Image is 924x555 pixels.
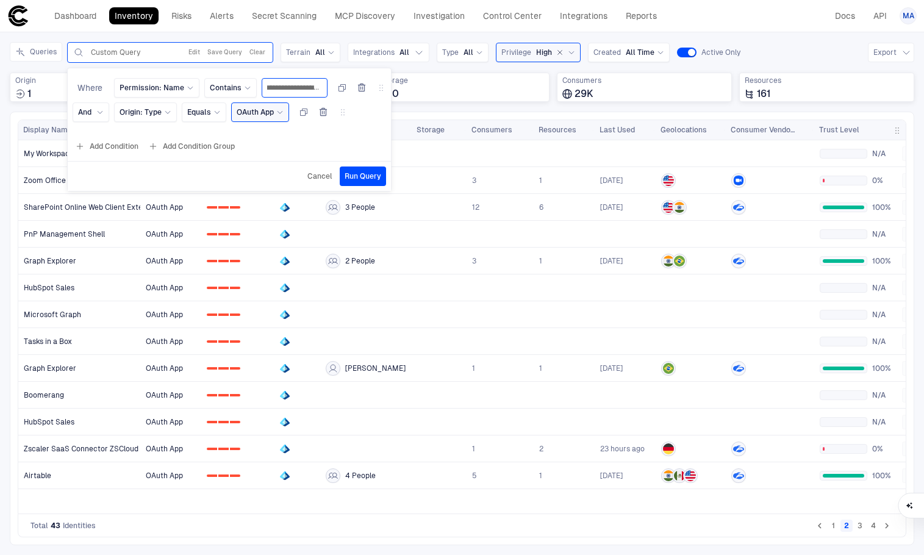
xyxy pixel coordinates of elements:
[539,444,543,454] span: 2
[146,471,183,481] span: OAuth App
[207,340,217,343] div: 0
[442,48,459,57] span: Type
[467,168,533,193] a: 3
[345,256,375,266] span: 2 People
[146,283,183,293] span: OAuth App
[663,256,674,267] img: IN
[230,394,240,396] div: 2
[600,256,623,266] span: [DATE]
[24,256,76,266] span: Graph Explorer
[575,88,593,100] span: 29K
[656,436,725,461] a: DE
[745,76,909,85] span: Resources
[733,363,744,374] div: Zscaler
[305,167,335,186] button: Cancel
[202,302,274,327] a: 012
[868,7,892,24] a: API
[539,363,542,373] span: 1
[246,7,322,24] a: Secret Scanning
[146,337,183,346] span: OAuth App
[815,329,896,354] a: N/A
[539,256,542,266] span: 1
[815,221,896,246] a: N/A
[207,287,217,289] div: 0
[202,329,274,354] a: 012
[600,471,623,481] span: [DATE]
[321,195,411,220] a: 3 People
[539,125,576,135] span: Resources
[534,356,594,381] a: 1
[24,363,76,373] span: Graph Explorer
[872,256,891,266] span: 100%
[19,329,140,354] a: Tasks in a Box
[30,521,48,531] span: Total
[757,88,770,100] span: 161
[656,195,725,220] a: USIN
[815,141,896,166] a: N/A
[534,195,594,220] a: 6
[348,43,429,62] button: IntegrationsAll
[315,48,325,57] span: All
[202,275,274,300] a: 012
[286,48,310,57] span: Terrain
[141,463,201,488] a: OAuth App
[321,248,411,273] a: 2 People
[202,195,274,220] a: 012
[600,363,623,373] span: [DATE]
[661,125,707,135] span: Geolocations
[15,76,179,85] span: Origin
[374,73,550,102] div: Total storage locations where identities are stored
[24,283,74,293] span: HubSpot Sales
[380,76,544,85] span: Storage
[534,168,594,193] a: 1
[467,436,533,461] a: 1
[141,302,201,327] a: OAuth App
[731,125,797,135] span: Consumer Vendors
[872,363,891,373] span: 100%
[600,202,623,212] span: [DATE]
[595,195,655,220] a: 7/9/2025 16:56:50
[872,337,891,346] span: N/A
[166,7,197,24] a: Risks
[202,221,274,246] a: 012
[663,443,674,454] img: DE
[23,125,72,135] span: Display Name
[345,363,406,373] span: [PERSON_NAME]
[230,448,240,450] div: 2
[868,43,914,62] button: Export
[141,409,201,434] a: OAuth App
[900,7,917,24] button: MA
[218,394,229,396] div: 1
[815,168,896,193] a: 0%
[701,48,740,57] span: Active Only
[467,248,533,273] a: 3
[146,417,183,427] span: OAuth App
[674,470,685,481] img: MX
[815,248,896,273] a: 100%
[813,518,894,533] nav: pagination navigation
[207,313,217,316] div: 0
[340,167,386,186] button: Run Query
[663,363,674,374] img: BR
[205,45,245,60] button: Save Query
[819,125,859,135] span: Trust Level
[408,7,470,24] a: Investigation
[146,390,183,400] span: OAuth App
[595,436,655,461] a: 9/9/2025 22:03:10
[202,436,274,461] a: 012
[467,463,533,488] a: 5
[146,310,183,320] span: OAuth App
[867,520,879,532] button: Go to page 4
[202,248,274,273] a: 012
[827,520,839,532] button: Go to page 1
[19,463,140,488] a: Airtable
[733,175,744,186] div: Zoom
[345,171,381,181] span: Run Query
[472,176,476,185] span: 3
[247,45,268,60] button: Clear
[872,390,891,400] span: N/A
[600,471,623,481] div: 9/4/2025 09:12:46
[141,195,201,220] a: OAuth App
[146,137,237,156] button: Add Condition Group
[51,521,60,531] span: 43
